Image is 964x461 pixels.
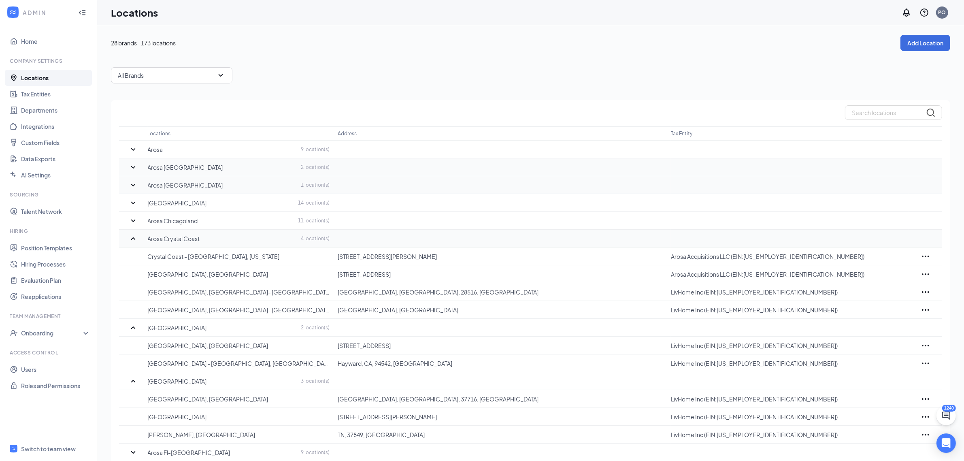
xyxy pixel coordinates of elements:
p: LivHome Inc (EIN:[US_EMPLOYER_IDENTIFICATION_NUMBER]) [671,359,901,367]
p: All Brands [118,71,144,79]
a: Custom Fields [21,134,90,151]
p: 14 location(s) [298,199,330,206]
p: [GEOGRAPHIC_DATA] [148,199,207,207]
p: LivHome Inc (EIN:[US_EMPLOYER_IDENTIFICATION_NUMBER]) [671,306,901,314]
p: Crystal Coast - [GEOGRAPHIC_DATA], [US_STATE] [148,252,330,260]
button: ChatActive [936,406,956,425]
h1: Locations [111,6,158,19]
svg: SmallChevronDown [128,448,138,457]
div: Hiring [10,228,89,235]
p: [GEOGRAPHIC_DATA], [GEOGRAPHIC_DATA], 37716, [GEOGRAPHIC_DATA] [338,395,663,403]
p: [GEOGRAPHIC_DATA] [148,377,207,385]
div: ADMIN [23,9,71,17]
svg: Ellipses [921,305,930,315]
p: [GEOGRAPHIC_DATA], [GEOGRAPHIC_DATA] [148,341,330,350]
p: 3 location(s) [301,378,330,384]
a: Tax Entities [21,86,90,102]
div: 1240 [942,405,956,412]
svg: WorkstreamLogo [11,446,16,451]
a: Integrations [21,118,90,134]
a: Reapplications [21,288,90,305]
svg: SmallChevronDown [128,216,138,226]
p: 4 location(s) [301,235,330,242]
p: [STREET_ADDRESS] [338,270,663,278]
input: Search locations [845,105,942,120]
p: 11 location(s) [298,217,330,224]
p: [GEOGRAPHIC_DATA] [148,324,207,332]
p: Arosa Acquisitions LLC (EIN:[US_EMPLOYER_IDENTIFICATION_NUMBER]) [671,270,901,278]
svg: ChatActive [941,411,951,420]
a: Position Templates [21,240,90,256]
svg: SmallChevronUp [128,323,138,333]
a: Users [21,361,90,378]
div: Switch to team view [21,445,76,453]
a: Talent Network [21,203,90,220]
svg: Ellipses [921,412,930,422]
p: LivHome Inc (EIN:[US_EMPLOYER_IDENTIFICATION_NUMBER]) [671,288,901,296]
svg: UserCheck [10,329,18,337]
div: Open Intercom Messenger [936,433,956,453]
a: Data Exports [21,151,90,167]
p: LivHome Inc (EIN:[US_EMPLOYER_IDENTIFICATION_NUMBER]) [671,395,901,403]
svg: Ellipses [921,287,930,297]
p: 2 location(s) [301,164,330,171]
p: [STREET_ADDRESS][PERSON_NAME] [338,413,663,421]
a: Home [21,33,90,49]
svg: SmallChevronUp [128,234,138,243]
svg: Ellipses [921,252,930,261]
p: Tax Entity [671,130,692,137]
svg: SmallChevronDown [128,162,138,172]
p: [GEOGRAPHIC_DATA], [GEOGRAPHIC_DATA]- [GEOGRAPHIC_DATA] [148,306,330,314]
p: [GEOGRAPHIC_DATA], [GEOGRAPHIC_DATA] [338,306,663,314]
p: 2 location(s) [301,324,330,331]
svg: Notifications [902,8,911,17]
p: Hayward, CA, 94542, [GEOGRAPHIC_DATA] [338,359,663,367]
p: LivHome Inc (EIN:[US_EMPLOYER_IDENTIFICATION_NUMBER]) [671,431,901,439]
p: Arosa Chicagoland [148,217,198,225]
p: [GEOGRAPHIC_DATA], [GEOGRAPHIC_DATA]- [GEOGRAPHIC_DATA] [148,288,330,296]
svg: MagnifyingGlass [926,108,936,117]
p: [STREET_ADDRESS] [338,341,663,350]
div: Team Management [10,313,89,320]
a: Departments [21,102,90,118]
svg: SmallChevronDown [128,145,138,154]
svg: Ellipses [921,394,930,404]
p: Address [338,130,357,137]
svg: SmallChevronDown [128,180,138,190]
p: Arosa [148,145,163,154]
a: AI Settings [21,167,90,183]
svg: SmallChevronDown [128,198,138,208]
p: [PERSON_NAME], [GEOGRAPHIC_DATA] [148,431,330,439]
svg: Ellipses [921,341,930,350]
span: 28 brands [111,38,137,47]
svg: WorkstreamLogo [9,8,17,16]
svg: Ellipses [921,359,930,368]
p: [GEOGRAPHIC_DATA], [GEOGRAPHIC_DATA], 28516, [GEOGRAPHIC_DATA] [338,288,663,296]
svg: QuestionInfo [919,8,929,17]
div: Sourcing [10,191,89,198]
div: Onboarding [21,329,83,337]
p: TN, 37849, [GEOGRAPHIC_DATA] [338,431,663,439]
span: 173 locations [141,38,176,47]
a: Roles and Permissions [21,378,90,394]
p: Arosa Crystal Coast [148,235,200,243]
svg: Collapse [78,9,86,17]
p: [GEOGRAPHIC_DATA] - [GEOGRAPHIC_DATA], [GEOGRAPHIC_DATA] [148,359,330,367]
p: LivHome Inc (EIN:[US_EMPLOYER_IDENTIFICATION_NUMBER]) [671,413,901,421]
svg: SmallChevronDown [216,70,226,80]
svg: Ellipses [921,269,930,279]
p: Arosa Fl-[GEOGRAPHIC_DATA] [148,448,230,457]
p: 1 location(s) [301,181,330,188]
p: [GEOGRAPHIC_DATA], [GEOGRAPHIC_DATA] [148,270,330,278]
p: Arosa [GEOGRAPHIC_DATA] [148,163,223,171]
p: LivHome Inc (EIN:[US_EMPLOYER_IDENTIFICATION_NUMBER]) [671,341,901,350]
div: Access control [10,349,89,356]
p: Arosa [GEOGRAPHIC_DATA] [148,181,223,189]
p: [GEOGRAPHIC_DATA] [148,413,330,421]
svg: Ellipses [921,430,930,440]
p: 9 location(s) [301,146,330,153]
div: PO [938,9,946,16]
a: Hiring Processes [21,256,90,272]
a: Evaluation Plan [21,272,90,288]
p: [GEOGRAPHIC_DATA], [GEOGRAPHIC_DATA] [148,395,330,403]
